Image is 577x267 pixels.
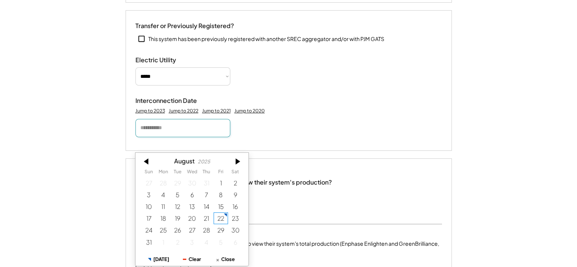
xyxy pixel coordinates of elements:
[228,236,242,248] div: 9/06/2025
[170,177,185,189] div: 7/29/2025
[185,169,199,177] th: Wednesday
[198,159,210,164] div: 2025
[135,22,234,30] div: Transfer or Previously Registered?
[148,35,384,43] div: This system has been previously registered with another SREC aggregator and/or with PJM GATS
[228,201,242,212] div: 8/16/2025
[141,224,156,236] div: 8/24/2025
[209,253,242,266] button: Close
[185,177,199,189] div: 7/30/2025
[156,212,170,224] div: 8/18/2025
[214,201,228,212] div: 8/15/2025
[199,189,214,201] div: 8/07/2025
[170,189,185,201] div: 8/05/2025
[202,108,231,114] div: Jump to 2021
[135,56,211,64] div: Electric Utility
[135,97,211,105] div: Interconnection Date
[228,212,242,224] div: 8/23/2025
[156,177,170,189] div: 7/28/2025
[141,236,156,248] div: 8/31/2025
[199,236,214,248] div: 9/04/2025
[214,236,228,248] div: 9/05/2025
[156,224,170,236] div: 8/25/2025
[141,177,156,189] div: 7/27/2025
[175,157,195,164] div: August
[141,169,156,177] th: Sunday
[156,189,170,201] div: 8/04/2025
[199,169,214,177] th: Thursday
[228,189,242,201] div: 8/09/2025
[185,189,199,201] div: 8/06/2025
[156,236,170,248] div: 9/01/2025
[199,224,214,236] div: 8/28/2025
[170,212,185,224] div: 8/19/2025
[185,201,199,212] div: 8/13/2025
[214,224,228,236] div: 8/29/2025
[156,201,170,212] div: 8/11/2025
[185,212,199,224] div: 8/20/2025
[199,212,214,224] div: 8/21/2025
[141,189,156,201] div: 8/03/2025
[135,240,442,256] div: If the customer use more than one app to view their system's total production (Enphase Enlighten ...
[199,177,214,189] div: 7/31/2025
[185,236,199,248] div: 9/03/2025
[214,169,228,177] th: Friday
[228,224,242,236] div: 8/30/2025
[214,189,228,201] div: 8/08/2025
[135,108,165,114] div: Jump to 2023
[214,177,228,189] div: 8/01/2025
[170,224,185,236] div: 8/26/2025
[228,177,242,189] div: 8/02/2025
[156,169,170,177] th: Monday
[170,201,185,212] div: 8/12/2025
[228,169,242,177] th: Saturday
[199,201,214,212] div: 8/14/2025
[185,224,199,236] div: 8/27/2025
[234,108,265,114] div: Jump to 2020
[141,201,156,212] div: 8/10/2025
[214,212,228,224] div: 8/22/2025
[141,212,156,224] div: 8/17/2025
[169,108,198,114] div: Jump to 2022
[170,169,185,177] th: Tuesday
[170,236,185,248] div: 9/02/2025
[142,253,176,266] button: [DATE]
[175,253,209,266] button: Clear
